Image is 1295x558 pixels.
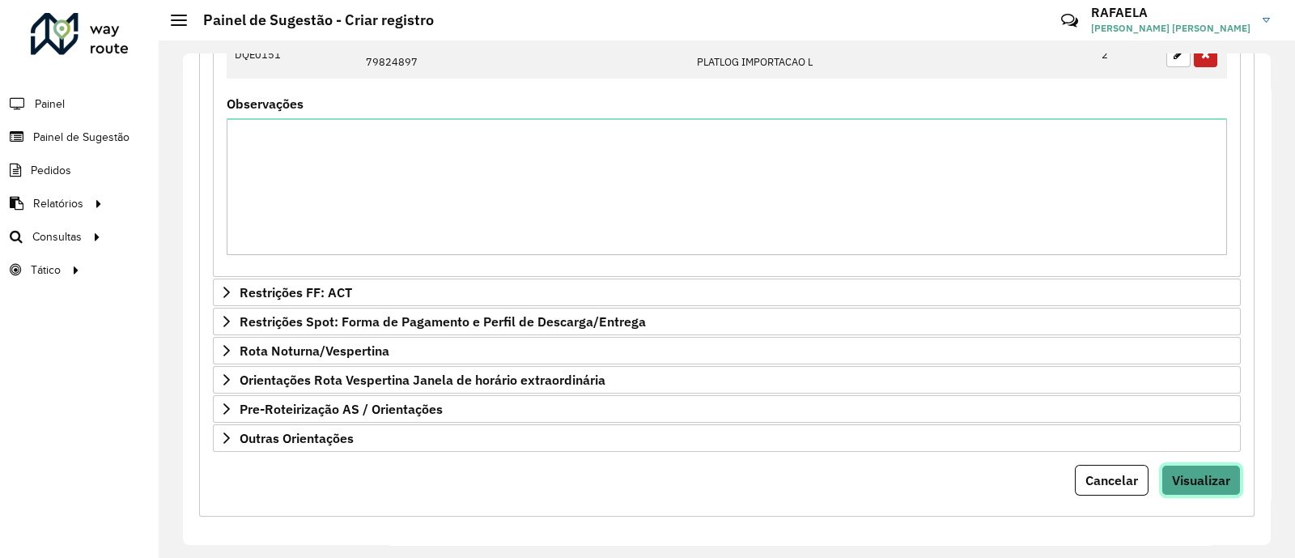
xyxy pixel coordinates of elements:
h2: Painel de Sugestão - Criar registro [187,11,434,29]
h3: RAFAELA [1091,5,1250,20]
a: Restrições Spot: Forma de Pagamento e Perfil de Descarga/Entrega [213,308,1241,335]
a: Rota Noturna/Vespertina [213,337,1241,364]
td: 79813937 79824897 [358,31,689,79]
span: Pedidos [31,162,71,179]
button: Cancelar [1075,465,1149,496]
td: BK BRASIL OPERACAO E PLATLOG IMPORTACAO L [688,31,1093,79]
a: Restrições FF: ACT [213,279,1241,306]
span: Rota Noturna/Vespertina [240,344,389,357]
span: Painel [35,96,65,113]
span: Pre-Roteirização AS / Orientações [240,403,443,415]
span: Tático [31,262,61,279]
span: Orientações Rota Vespertina Janela de horário extraordinária [240,373,605,386]
span: Restrições Spot: Forma de Pagamento e Perfil de Descarga/Entrega [240,315,646,328]
span: Cancelar [1085,472,1138,488]
span: Relatórios [33,195,83,212]
a: Pre-Roteirização AS / Orientações [213,395,1241,423]
span: Outras Orientações [240,432,354,445]
label: Observações [227,94,304,113]
a: Orientações Rota Vespertina Janela de horário extraordinária [213,366,1241,394]
a: Outras Orientações [213,424,1241,452]
td: 2 [1093,31,1158,79]
span: Restrições FF: ACT [240,286,352,299]
span: Painel de Sugestão [33,129,129,146]
td: DQE0151 [227,31,358,79]
span: Visualizar [1172,472,1230,488]
span: Consultas [32,228,82,245]
span: [PERSON_NAME] [PERSON_NAME] [1091,21,1250,36]
button: Visualizar [1161,465,1241,496]
a: Contato Rápido [1052,3,1087,38]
